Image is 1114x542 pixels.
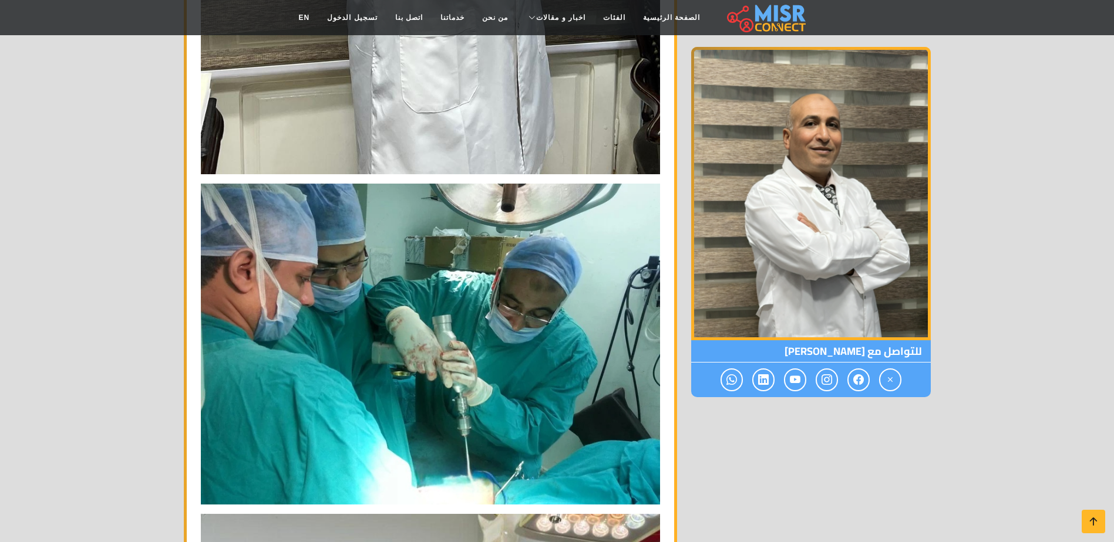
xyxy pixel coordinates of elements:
[536,12,585,23] span: اخبار و مقالات
[290,6,319,29] a: EN
[727,3,806,32] img: main.misr_connect
[386,6,432,29] a: اتصل بنا
[594,6,634,29] a: الفئات
[517,6,594,29] a: اخبار و مقالات
[432,6,473,29] a: خدماتنا
[318,6,386,29] a: تسجيل الدخول
[634,6,709,29] a: الصفحة الرئيسية
[473,6,517,29] a: من نحن
[691,47,931,340] img: الدكتور محمود هدهود
[691,340,931,363] span: للتواصل مع [PERSON_NAME]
